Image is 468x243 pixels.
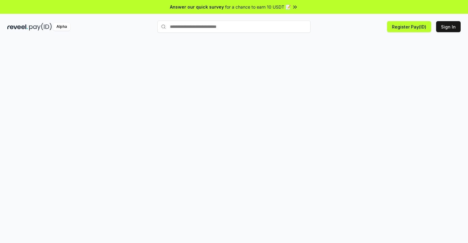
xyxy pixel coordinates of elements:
[436,21,461,32] button: Sign In
[29,23,52,31] img: pay_id
[53,23,70,31] div: Alpha
[170,4,224,10] span: Answer our quick survey
[387,21,431,32] button: Register Pay(ID)
[7,23,28,31] img: reveel_dark
[225,4,291,10] span: for a chance to earn 10 USDT 📝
